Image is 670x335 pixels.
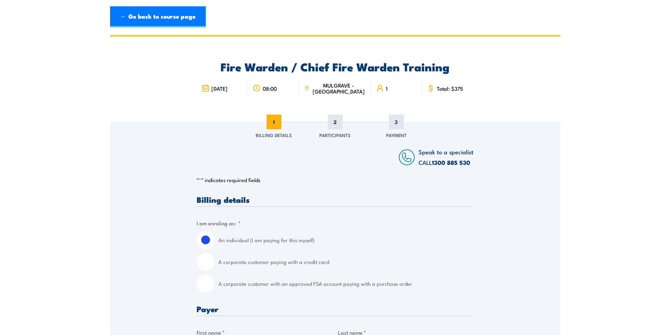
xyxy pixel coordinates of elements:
[267,115,281,129] span: 1
[256,131,292,138] span: Billing Details
[197,305,473,313] h3: Payer
[218,275,473,292] label: A corporate customer with an approved FSA account paying with a purchase order
[419,147,473,167] span: Speak to a specialist CALL
[263,85,277,91] span: 08:00
[386,131,407,138] span: Payment
[211,85,228,91] span: [DATE]
[311,82,366,94] span: MULGRAVE - [GEOGRAPHIC_DATA]
[110,6,206,27] a: ← Go back to course page
[197,195,473,204] h3: Billing details
[197,62,473,71] h2: Fire Warden / Chief Fire Warden Training
[386,85,388,91] span: 1
[218,231,473,249] label: An individual (I am paying for this myself)
[389,115,404,129] span: 3
[197,219,241,227] legend: I am enroling as:
[328,115,343,129] span: 2
[432,158,470,167] a: 1300 885 530
[319,131,351,138] span: Participants
[218,253,473,271] label: A corporate customer paying with a credit card
[437,85,463,91] span: Total: $375
[197,176,473,183] p: " " indicates required fields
